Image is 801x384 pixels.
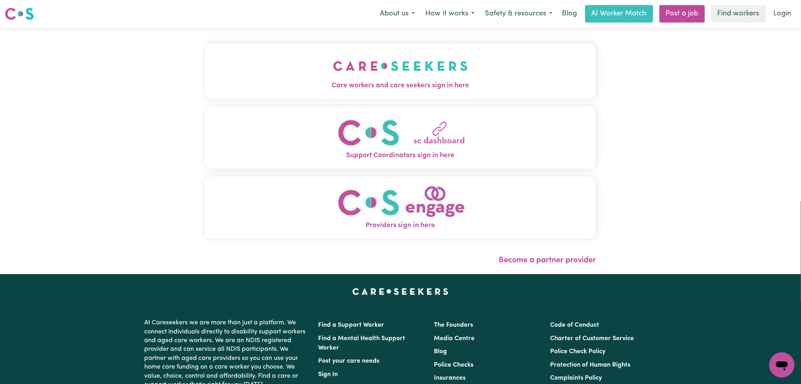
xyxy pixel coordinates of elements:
span: Support Coordinators sign in here [205,151,596,161]
a: AI Worker Match [585,5,653,23]
a: Police Check Policy [550,348,605,355]
a: Media Centre [434,335,475,342]
a: The Founders [434,322,473,328]
a: Post your care needs [319,358,380,364]
a: Become a partner provider [499,256,596,264]
a: Charter of Customer Service [550,335,634,342]
button: Safety & resources [480,6,558,22]
button: About us [375,6,420,22]
img: Careseekers logo [5,7,34,21]
a: Find a Mental Health Support Worker [319,335,405,351]
a: Login [769,5,796,23]
button: Care workers and care seekers sign in here [205,43,596,99]
a: Code of Conduct [550,322,599,328]
a: Find workers [711,5,766,23]
button: Support Coordinators sign in here [205,107,596,169]
a: Blog [558,5,582,23]
span: Care workers and care seekers sign in here [205,81,596,91]
a: Complaints Policy [550,375,602,381]
a: Find a Support Worker [319,322,384,328]
iframe: Button to launch messaging window [769,352,795,378]
a: Careseekers home page [352,288,449,295]
a: Sign In [319,371,338,378]
a: Police Checks [434,362,474,368]
span: Providers sign in here [205,220,596,231]
a: Protection of Human Rights [550,362,630,368]
a: Blog [434,348,447,355]
a: Careseekers logo [5,5,34,23]
button: Providers sign in here [205,177,596,239]
a: Insurances [434,375,466,381]
a: Post a job [660,5,705,23]
button: How it works [420,6,480,22]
